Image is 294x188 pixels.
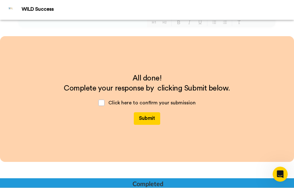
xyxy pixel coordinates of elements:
[133,179,163,188] div: Completed
[64,85,230,92] span: Complete your response by clicking Submit below.
[22,6,294,12] div: WILD Success
[108,100,196,105] span: Click here to confirm your submission
[134,112,160,125] button: Submit
[133,75,162,82] span: All done!
[273,167,288,182] iframe: Intercom live chat
[3,2,19,17] img: Profile Image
